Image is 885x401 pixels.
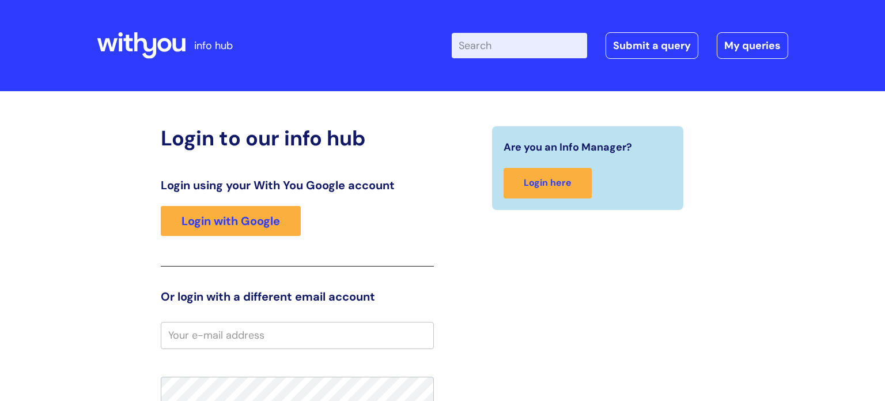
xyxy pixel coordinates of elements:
a: Login with Google [161,206,301,236]
input: Search [452,33,587,58]
a: My queries [717,32,788,59]
a: Submit a query [606,32,698,59]
a: Login here [504,168,592,198]
h2: Login to our info hub [161,126,434,151]
p: info hub [194,36,233,55]
input: Your e-mail address [161,322,434,348]
h3: Or login with a different email account [161,290,434,303]
h3: Login using your With You Google account [161,178,434,192]
span: Are you an Info Manager? [504,138,632,156]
